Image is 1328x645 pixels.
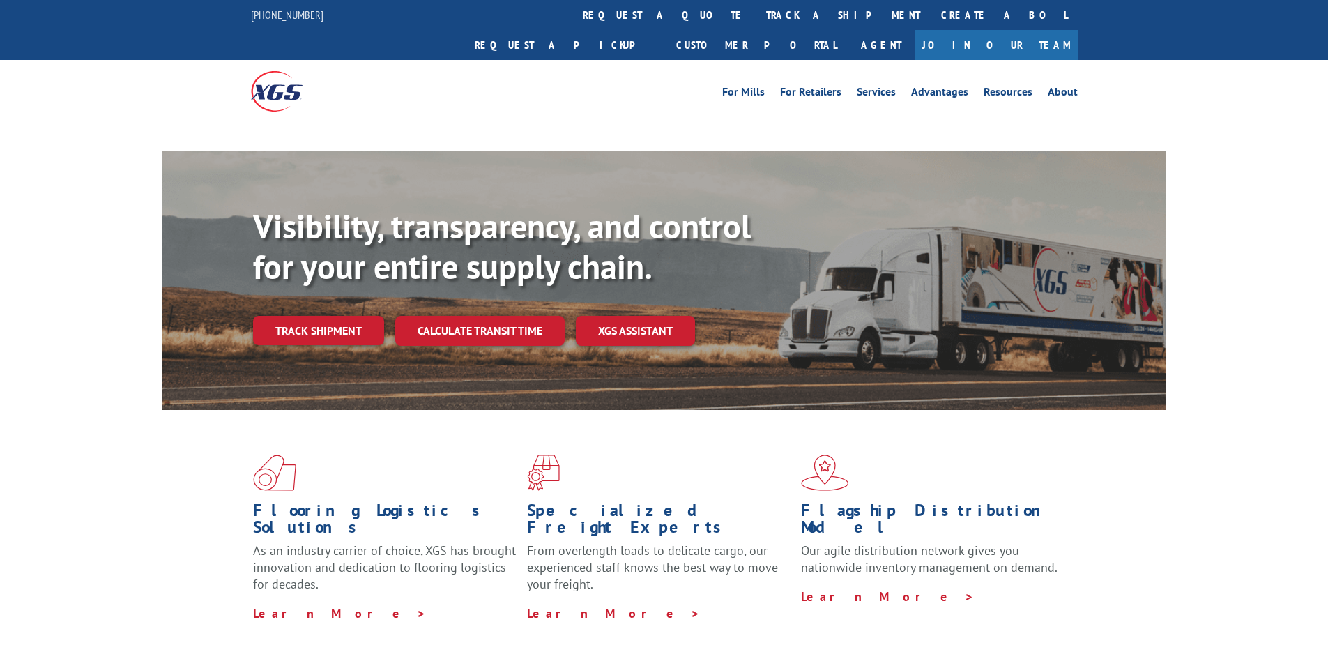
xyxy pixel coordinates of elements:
[395,316,565,346] a: Calculate transit time
[253,316,384,345] a: Track shipment
[911,86,968,102] a: Advantages
[666,30,847,60] a: Customer Portal
[576,316,695,346] a: XGS ASSISTANT
[915,30,1078,60] a: Join Our Team
[253,455,296,491] img: xgs-icon-total-supply-chain-intelligence-red
[984,86,1032,102] a: Resources
[253,605,427,621] a: Learn More >
[801,455,849,491] img: xgs-icon-flagship-distribution-model-red
[847,30,915,60] a: Agent
[253,204,751,288] b: Visibility, transparency, and control for your entire supply chain.
[527,542,791,605] p: From overlength loads to delicate cargo, our experienced staff knows the best way to move your fr...
[722,86,765,102] a: For Mills
[801,542,1058,575] span: Our agile distribution network gives you nationwide inventory management on demand.
[251,8,323,22] a: [PHONE_NUMBER]
[780,86,841,102] a: For Retailers
[801,589,975,605] a: Learn More >
[527,605,701,621] a: Learn More >
[253,502,517,542] h1: Flooring Logistics Solutions
[527,502,791,542] h1: Specialized Freight Experts
[253,542,516,592] span: As an industry carrier of choice, XGS has brought innovation and dedication to flooring logistics...
[857,86,896,102] a: Services
[801,502,1064,542] h1: Flagship Distribution Model
[464,30,666,60] a: Request a pickup
[1048,86,1078,102] a: About
[527,455,560,491] img: xgs-icon-focused-on-flooring-red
